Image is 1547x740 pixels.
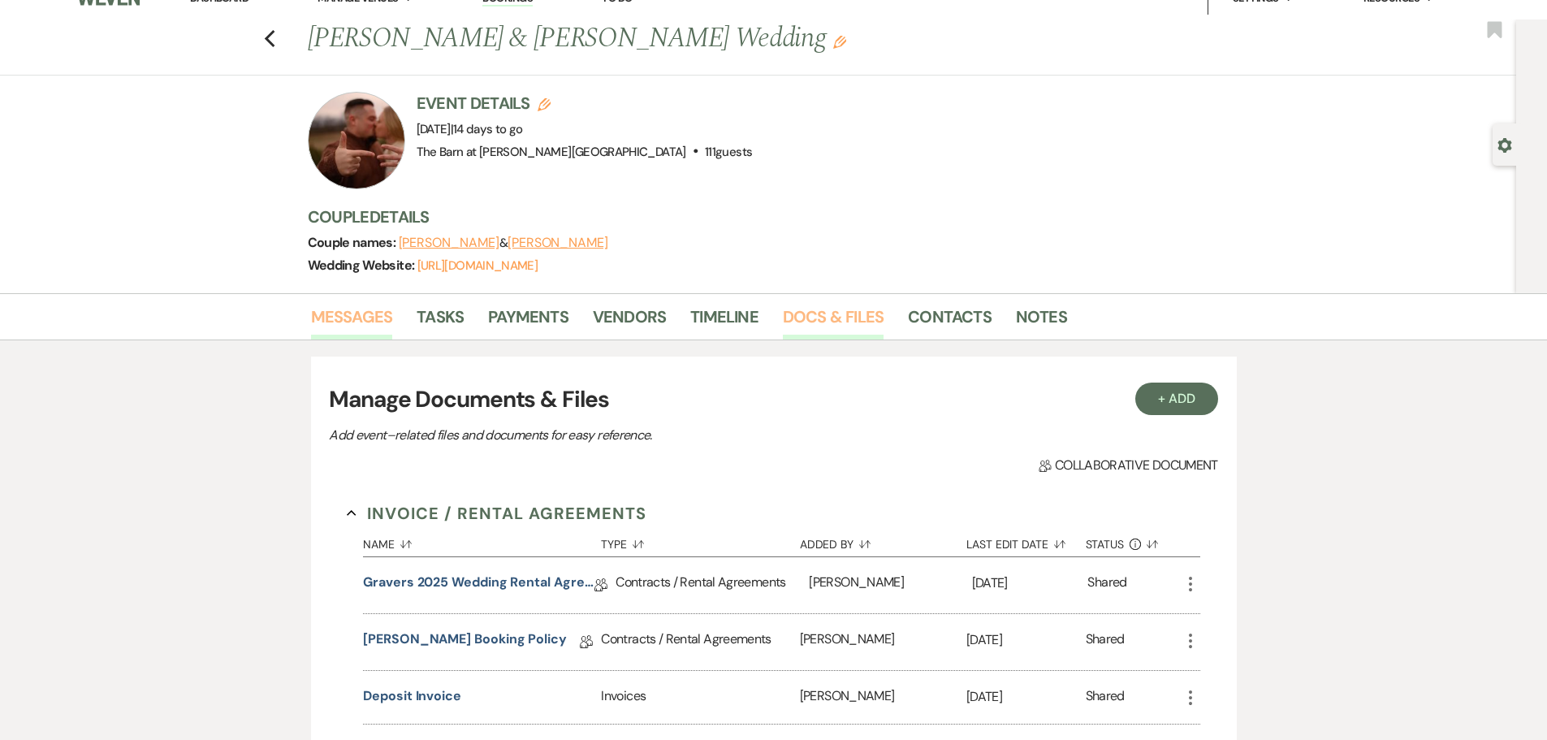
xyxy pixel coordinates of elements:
div: Contracts / Rental Agreements [616,557,809,613]
div: [PERSON_NAME] [809,557,971,613]
a: [PERSON_NAME] Booking Policy [363,630,567,655]
a: Tasks [417,304,464,340]
span: & [399,235,608,251]
div: [PERSON_NAME] [800,614,966,670]
span: | [451,121,523,137]
span: Status [1086,539,1125,550]
span: 14 days to go [453,121,523,137]
button: + Add [1135,383,1218,415]
h3: Event Details [417,92,753,115]
a: Gravers 2025 Wedding Rental Agreement [363,573,594,598]
button: Edit [833,34,846,49]
button: Added By [800,526,966,556]
div: Shared [1087,573,1126,598]
h1: [PERSON_NAME] & [PERSON_NAME] Wedding [308,19,1035,58]
p: [DATE] [966,630,1086,651]
span: Wedding Website: [308,257,417,274]
div: Shared [1086,686,1125,708]
button: Status [1086,526,1181,556]
a: [URL][DOMAIN_NAME] [417,257,538,274]
button: Name [363,526,601,556]
p: Add event–related files and documents for easy reference. [329,425,897,446]
a: Payments [488,304,568,340]
a: Vendors [593,304,666,340]
div: [PERSON_NAME] [800,671,966,724]
div: Shared [1086,630,1125,655]
span: Collaborative document [1039,456,1217,475]
button: Last Edit Date [966,526,1086,556]
button: Invoice / Rental Agreements [347,501,646,526]
div: Contracts / Rental Agreements [601,614,799,670]
p: [DATE] [972,573,1088,594]
a: Timeline [690,304,758,340]
div: Invoices [601,671,799,724]
a: Messages [311,304,393,340]
button: [PERSON_NAME] [508,236,608,249]
span: [DATE] [417,121,523,137]
p: [DATE] [966,686,1086,708]
button: Type [601,526,799,556]
button: Open lead details [1497,136,1512,152]
h3: Manage Documents & Files [329,383,1217,417]
h3: Couple Details [308,206,1217,228]
a: Docs & Files [783,304,884,340]
button: Deposit invoice [363,686,461,706]
span: Couple names: [308,234,399,251]
span: The Barn at [PERSON_NAME][GEOGRAPHIC_DATA] [417,144,686,160]
button: [PERSON_NAME] [399,236,499,249]
a: Contacts [908,304,992,340]
a: Notes [1016,304,1067,340]
span: 111 guests [705,144,752,160]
